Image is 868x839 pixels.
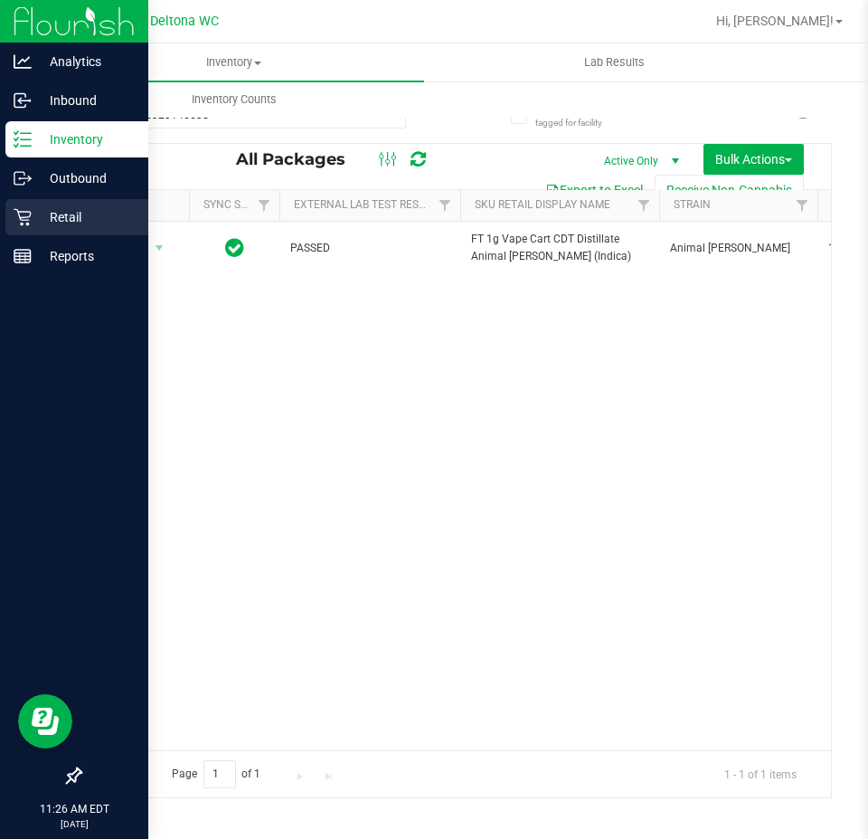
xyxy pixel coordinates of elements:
a: Inventory [43,43,424,81]
button: Receive Non-Cannabis [655,175,804,205]
span: Lab Results [560,54,669,71]
p: Inbound [32,90,140,111]
p: Reports [32,245,140,267]
span: Page of 1 [156,760,276,788]
p: Retail [32,206,140,228]
iframe: Resource center [18,694,72,748]
span: Bulk Actions [715,152,792,167]
inline-svg: Analytics [14,52,32,71]
span: Hi, [PERSON_NAME]! [716,14,834,28]
p: 11:26 AM EDT [8,801,140,817]
p: Inventory [32,129,140,150]
inline-svg: Outbound [14,169,32,187]
a: Filter [250,190,279,221]
inline-svg: Retail [14,208,32,226]
a: Lab Results [424,43,805,81]
a: Sku Retail Display Name [475,198,610,211]
a: External Lab Test Result [294,198,436,211]
inline-svg: Inbound [14,91,32,110]
p: [DATE] [8,817,140,831]
inline-svg: Reports [14,247,32,265]
a: Inventory Counts [43,81,424,119]
a: Filter [788,190,817,221]
button: Bulk Actions [703,144,804,175]
span: 1 - 1 of 1 items [710,760,811,787]
p: Analytics [32,51,140,72]
button: Export to Excel [533,175,655,205]
span: PASSED [290,240,449,257]
input: 1 [203,760,236,788]
span: Inventory [43,54,424,71]
span: All Packages [236,149,363,169]
a: Filter [629,190,659,221]
span: In Sync [225,235,244,261]
a: Sync Status [203,198,273,211]
span: FT 1g Vape Cart CDT Distillate Animal [PERSON_NAME] (Indica) [471,231,648,265]
span: Animal [PERSON_NAME] [670,240,807,257]
a: Strain [674,198,711,211]
a: Filter [430,190,460,221]
span: select [148,235,171,261]
p: Outbound [32,167,140,189]
span: Deltona WC [150,14,219,29]
span: Inventory Counts [167,91,301,108]
inline-svg: Inventory [14,130,32,148]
